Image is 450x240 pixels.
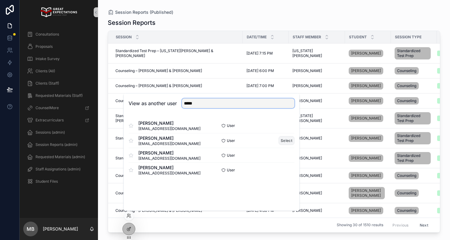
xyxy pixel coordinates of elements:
[395,206,433,215] a: Counseling
[115,191,239,196] a: Counseling – [PERSON_NAME] & [PERSON_NAME] [PERSON_NAME]
[351,156,381,161] span: [PERSON_NAME]
[115,68,202,73] span: Counseling – [PERSON_NAME] & [PERSON_NAME]
[349,81,387,91] a: [PERSON_NAME]
[395,171,433,181] a: Counseling
[349,96,387,106] a: [PERSON_NAME]
[349,154,383,162] a: [PERSON_NAME]
[115,208,239,213] a: Counseling – [PERSON_NAME] & [PERSON_NAME]
[397,153,428,163] span: Standardized Test Prep
[246,51,273,56] span: [DATE] 7:15 PM
[349,153,387,163] a: [PERSON_NAME]
[23,29,94,40] a: Consultations
[23,115,94,126] a: Extracurriculars
[349,135,383,142] a: [PERSON_NAME]
[115,173,239,178] a: Counseling – [PERSON_NAME] & [PERSON_NAME]
[415,220,433,230] button: Next
[116,35,132,40] span: Session
[247,35,267,40] span: Date/Time
[115,136,239,141] a: Standardized Test Prep – [PERSON_NAME] & [PERSON_NAME]
[397,133,428,143] span: Standardized Test Prep
[36,142,77,147] span: Session Reports (admin)
[36,81,59,86] span: Clients (Staff)
[27,225,35,233] span: MB
[349,171,387,181] a: [PERSON_NAME]
[115,68,239,73] a: Counseling – [PERSON_NAME] & [PERSON_NAME]
[115,173,202,178] span: Counseling – [PERSON_NAME] & [PERSON_NAME]
[351,68,381,73] span: [PERSON_NAME]
[397,48,428,58] span: Standardized Test Prep
[349,97,383,105] a: [PERSON_NAME]
[115,156,223,161] span: Standardized Test Prep – [PERSON_NAME] & [PERSON_NAME]
[23,66,94,77] a: Clients (All)
[246,51,285,56] a: [DATE] 7:15 PM
[397,68,416,73] span: Counseling
[23,41,94,52] a: Proposals
[36,130,65,135] span: Sessions (admin)
[349,206,387,215] a: [PERSON_NAME]
[397,191,416,196] span: Counseling
[43,226,78,232] p: [PERSON_NAME]
[292,156,322,161] span: [PERSON_NAME]
[129,100,177,107] h2: View as another user
[23,127,94,138] a: Sessions (admin)
[246,68,285,73] a: [DATE] 6:00 PM
[115,83,239,88] a: Counseling – [PERSON_NAME] & [PERSON_NAME]
[108,18,156,27] h1: Session Reports
[36,44,53,49] span: Proposals
[115,136,223,141] span: Standardized Test Prep – [PERSON_NAME] & [PERSON_NAME]
[395,46,433,61] a: Standardized Test Prep
[23,53,94,64] a: Intake Survey
[115,98,239,103] a: Counseling – [PERSON_NAME] & [PERSON_NAME]
[351,83,381,88] span: [PERSON_NAME]
[351,98,381,103] span: [PERSON_NAME]
[351,173,381,178] span: [PERSON_NAME]
[351,51,381,56] span: [PERSON_NAME]
[349,35,367,40] span: Student
[115,191,233,196] span: Counseling – [PERSON_NAME] & [PERSON_NAME] [PERSON_NAME]
[138,150,201,156] span: [PERSON_NAME]
[36,105,59,110] span: CounselMore
[36,69,55,74] span: Clients (All)
[36,32,59,37] span: Consultations
[115,9,173,15] span: Session Reports (Published)
[23,176,94,187] a: Student Files
[349,113,387,123] a: [PERSON_NAME]
[23,78,94,89] a: Clients (Staff)
[395,131,433,146] a: Standardized Test Prep
[115,113,239,123] a: Standardized Test Prep – [US_STATE][PERSON_NAME] & [PERSON_NAME]
[138,126,201,131] span: [EMAIL_ADDRESS][DOMAIN_NAME]
[36,118,64,123] span: Extracurriculars
[138,156,201,161] span: [EMAIL_ADDRESS][DOMAIN_NAME]
[349,187,385,199] a: [PERSON_NAME] [PERSON_NAME]
[279,136,294,145] button: Select
[40,7,77,17] img: App logo
[395,81,433,91] a: Counseling
[292,113,341,123] a: [US_STATE][PERSON_NAME]
[351,116,381,121] span: [PERSON_NAME]
[36,93,83,98] span: Requested Materials (Staff)
[36,154,85,159] span: Requested Materials (admin)
[36,56,60,61] span: Intake Survey
[227,138,235,143] span: User
[23,164,94,175] a: Staff Assignations (admin)
[397,98,416,103] span: Counseling
[349,50,383,57] a: [PERSON_NAME]
[36,179,58,184] span: Student Files
[349,133,387,143] a: [PERSON_NAME]
[395,188,433,198] a: Counseling
[292,208,322,213] span: [PERSON_NAME]
[115,48,239,58] a: Standardized Test Prep – [US_STATE][PERSON_NAME] & [PERSON_NAME]
[227,153,235,158] span: User
[292,68,322,73] span: [PERSON_NAME]
[395,35,422,40] span: Session Type
[293,35,321,40] span: Staff Member
[397,113,428,123] span: Standardized Test Prep
[351,188,382,198] span: [PERSON_NAME] [PERSON_NAME]
[292,136,322,141] span: [PERSON_NAME]
[337,223,383,228] span: Showing 30 of 1510 results
[397,173,416,178] span: Counseling
[138,171,201,176] span: [EMAIL_ADDRESS][DOMAIN_NAME]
